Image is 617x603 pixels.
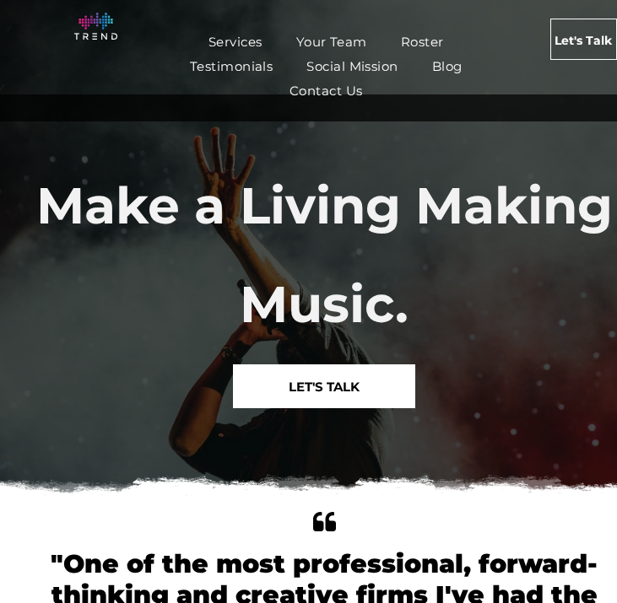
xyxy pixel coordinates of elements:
a: Blog [415,54,479,78]
a: LET'S TALK [233,364,415,408]
a: Your Team [279,30,384,54]
a: Roster [384,30,461,54]
a: Contact Us [273,78,380,103]
a: Let's Talk [550,19,617,60]
a: Testimonials [173,54,290,78]
a: Services [192,30,279,54]
span: LET'S TALK [289,365,360,408]
a: Social Mission [290,54,414,78]
span: Let's Talk [555,19,612,62]
img: logo [74,13,117,40]
span: Make a Living Making Music. [36,175,613,335]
